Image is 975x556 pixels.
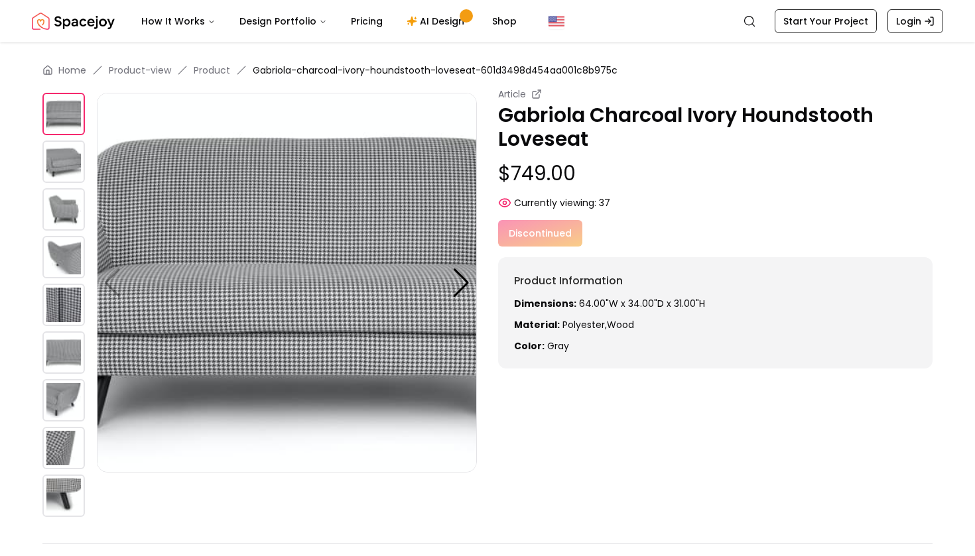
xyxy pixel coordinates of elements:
a: Product [194,64,230,77]
img: https://storage.googleapis.com/spacejoy-main/assets/601d3498d454aa001c8b975c/product_1_knd1mo139bde [477,93,857,473]
button: How It Works [131,8,226,34]
p: $749.00 [498,162,933,186]
img: https://storage.googleapis.com/spacejoy-main/assets/601d3498d454aa001c8b975c/product_2_n026gi2incn6 [42,188,85,231]
span: Gabriola-charcoal-ivory-houndstooth-loveseat-601d3498d454aa001c8b975c [253,64,617,77]
img: https://storage.googleapis.com/spacejoy-main/assets/601d3498d454aa001c8b975c/product_3_35lm1m9781mn [42,236,85,278]
img: Spacejoy Logo [32,8,115,34]
img: https://storage.googleapis.com/spacejoy-main/assets/601d3498d454aa001c8b975c/product_1_knd1mo139bde [42,140,85,183]
p: Gabriola Charcoal Ivory Houndstooth Loveseat [498,103,933,151]
img: United States [549,13,564,29]
strong: Material: [514,318,560,331]
img: https://storage.googleapis.com/spacejoy-main/assets/601d3498d454aa001c8b975c/product_6_g23m0pn83lcc [42,379,85,421]
nav: breadcrumb [42,64,933,77]
button: Design Portfolio [229,8,338,34]
span: Currently viewing: [514,196,596,209]
span: Polyester,wood [562,318,634,331]
span: 37 [599,196,610,209]
a: Product-view [109,64,171,77]
strong: Color: [514,339,545,353]
img: https://storage.googleapis.com/spacejoy-main/assets/601d3498d454aa001c8b975c/product_8_pi64golf811 [42,474,85,517]
nav: Main [131,8,527,34]
img: https://storage.googleapis.com/spacejoy-main/assets/601d3498d454aa001c8b975c/product_0_0a4c3gj40c1aj [97,93,477,473]
small: Article [498,87,526,101]
span: gray [547,339,569,353]
h6: Product Information [514,273,917,289]
a: AI Design [396,8,479,34]
img: https://storage.googleapis.com/spacejoy-main/assets/601d3498d454aa001c8b975c/product_5_hddk05dmi9p [42,331,85,374]
a: Spacejoy [32,8,115,34]
a: Home [58,64,86,77]
a: Pricing [340,8,393,34]
a: Shop [482,8,527,34]
img: https://storage.googleapis.com/spacejoy-main/assets/601d3498d454aa001c8b975c/product_4_kfk2i4mi5l [42,284,85,326]
img: https://storage.googleapis.com/spacejoy-main/assets/601d3498d454aa001c8b975c/product_7_b232k2oae9mi [42,427,85,469]
a: Login [887,9,943,33]
img: https://storage.googleapis.com/spacejoy-main/assets/601d3498d454aa001c8b975c/product_0_0a4c3gj40c1aj [42,93,85,135]
a: Start Your Project [775,9,877,33]
p: 64.00"W x 34.00"D x 31.00"H [514,297,917,310]
strong: Dimensions: [514,297,576,310]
